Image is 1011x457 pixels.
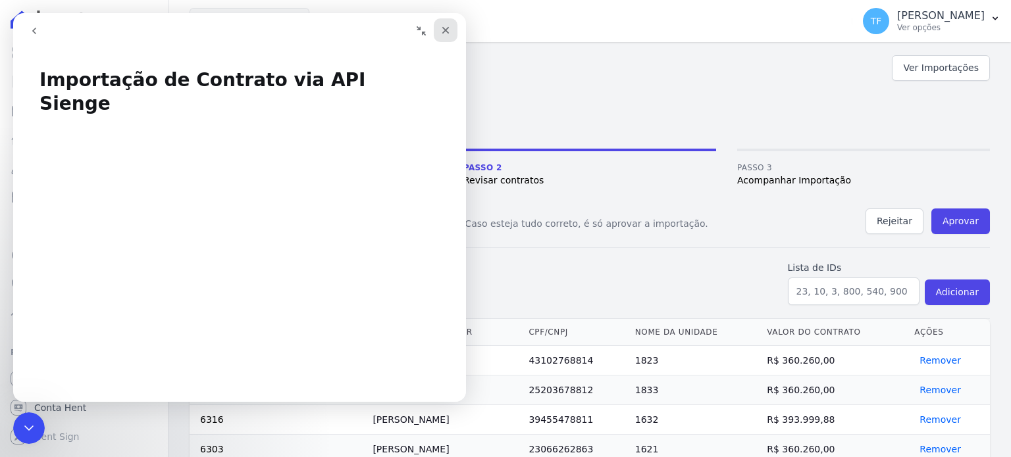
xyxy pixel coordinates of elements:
label: Lista de IDs [788,261,920,275]
span: Acompanhar Importação [737,174,990,187]
a: Parcelas [5,97,163,124]
p: [PERSON_NAME] [897,9,985,22]
td: 1632 [630,405,762,435]
button: Adicionar [925,279,990,305]
button: Remover [914,383,961,397]
button: Habras Suzano [190,8,309,33]
a: Crédito [5,242,163,268]
span: TF [871,16,882,26]
td: 1823 [630,346,762,375]
button: Remover [914,443,961,456]
td: R$ 360.260,00 [762,375,909,405]
div: Plataformas [11,345,157,360]
th: Ações [909,319,990,346]
a: Negativação [5,271,163,297]
td: R$ 360.260,00 [762,346,909,375]
a: Troca de Arquivos [5,300,163,326]
a: Visão Geral [5,39,163,66]
p: Ver opções [897,22,985,33]
th: Nome da unidade [630,319,762,346]
td: 25203678812 [523,375,629,405]
th: CPF/CNPJ [523,319,629,346]
a: Clientes [5,155,163,181]
a: Minha Carteira [5,184,163,210]
button: Remover [914,413,961,426]
a: Conta Hent [5,395,163,421]
td: R$ 393.999,88 [762,405,909,435]
button: Aprovar [931,208,990,234]
button: Rejeitar [866,208,923,234]
h2: Integração com ERP [190,57,892,80]
input: 23, 10, 3, 800, 540, 900 [788,277,920,305]
a: Recebíveis [5,366,163,392]
a: Lotes [5,126,163,153]
span: Passo 2 [463,162,716,174]
th: Valor do contrato [762,319,909,346]
iframe: Intercom live chat [13,412,45,444]
td: 6316 [190,405,367,434]
button: Remover [914,354,961,367]
td: [PERSON_NAME] [367,405,523,435]
a: Ver Importações [892,55,990,81]
span: Conta Hent [34,401,86,414]
button: TF [PERSON_NAME] Ver opções [852,3,1011,39]
a: Transferências [5,213,163,239]
td: 1833 [630,375,762,405]
a: Contratos [5,68,163,95]
span: Revisar contratos [463,174,716,187]
iframe: Intercom live chat [13,13,466,402]
td: 39455478811 [523,405,629,435]
nav: Progress [190,149,990,187]
span: Passo 3 [737,162,990,174]
td: 43102768814 [523,346,629,375]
